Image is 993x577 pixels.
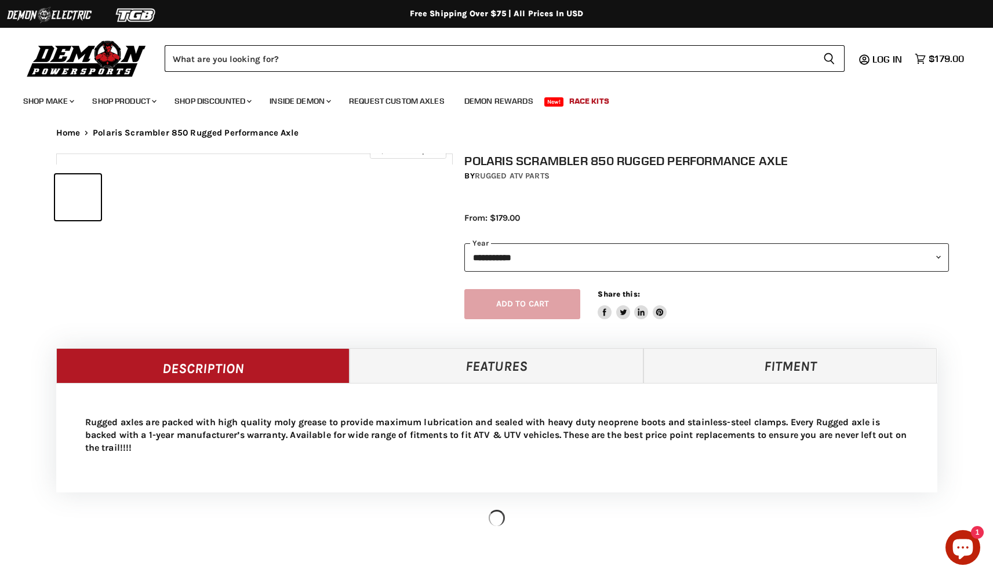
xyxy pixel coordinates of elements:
[464,154,949,168] h1: Polaris Scrambler 850 Rugged Performance Axle
[85,416,908,454] p: Rugged axles are packed with high quality moly grease to provide maximum lubrication and sealed w...
[561,89,618,113] a: Race Kits
[544,97,564,107] span: New!
[814,45,845,72] button: Search
[464,213,520,223] span: From: $179.00
[33,9,961,19] div: Free Shipping Over $75 | All Prices In USD
[14,89,81,113] a: Shop Make
[93,128,299,138] span: Polaris Scrambler 850 Rugged Performance Axle
[83,89,163,113] a: Shop Product
[166,89,259,113] a: Shop Discounted
[56,348,350,383] a: Description
[55,174,101,220] button: IMAGE thumbnail
[598,289,667,320] aside: Share this:
[464,243,949,272] select: year
[598,290,639,298] span: Share this:
[350,348,643,383] a: Features
[376,146,440,155] span: Click to expand
[872,53,902,65] span: Log in
[909,50,970,67] a: $179.00
[464,170,949,182] div: by
[942,530,984,568] inbox-online-store-chat: Shopify online store chat
[56,128,81,138] a: Home
[261,89,338,113] a: Inside Demon
[929,53,964,64] span: $179.00
[33,128,961,138] nav: Breadcrumbs
[456,89,542,113] a: Demon Rewards
[475,171,550,181] a: Rugged ATV Parts
[23,38,150,79] img: Demon Powersports
[165,45,845,72] form: Product
[93,4,180,26] img: TGB Logo 2
[6,4,93,26] img: Demon Electric Logo 2
[867,54,909,64] a: Log in
[340,89,453,113] a: Request Custom Axles
[643,348,937,383] a: Fitment
[165,45,814,72] input: Search
[14,85,961,113] ul: Main menu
